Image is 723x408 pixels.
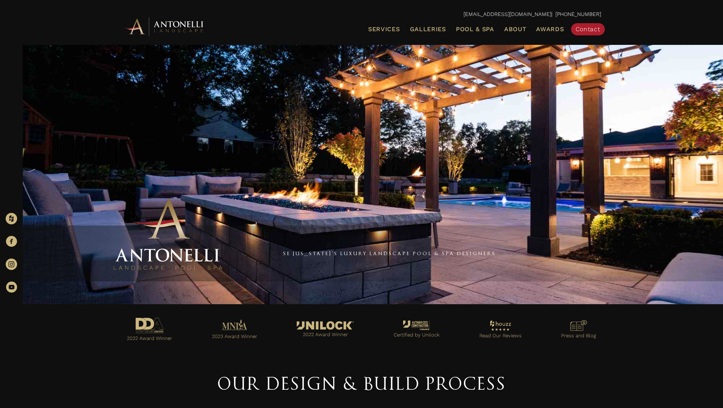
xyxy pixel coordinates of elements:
img: Houzz [6,213,17,224]
img: Antonelli Stacked Logo [111,195,225,274]
span: Services [368,26,400,32]
p: | [PHONE_NUMBER] [122,10,601,19]
a: Go to https://antonellilandscape.com/featured-projects/the-white-house/ [285,319,366,341]
span: Our Design & Build Process [217,373,506,394]
span: Galleries [410,25,446,33]
span: Contact [576,25,600,33]
a: About [501,24,530,34]
a: Go to https://antonellilandscape.com/pool-and-spa/executive-sweet/ [115,316,185,345]
a: Galleries [407,24,449,34]
a: Go to https://antonellilandscape.com/pool-and-spa/dont-stop-believing/ [199,318,269,343]
a: Services [365,24,403,34]
a: Pool & Spa [453,24,497,34]
a: Contact [571,23,605,35]
a: Go to https://www.houzz.com/professionals/landscape-architects-and-landscape-designers/antonelli-... [467,318,534,343]
a: Go to https://antonellilandscape.com/press-media/ [549,318,609,342]
span: About [504,26,527,32]
a: SE [US_STATE]'s Luxury Landscape Pool & Spa Designers [283,250,496,256]
a: Go to https://antonellilandscape.com/unilock-authorized-contractor/ [381,319,452,342]
a: [EMAIL_ADDRESS][DOMAIN_NAME] [464,11,551,17]
a: Awards [533,24,567,34]
span: Awards [536,25,564,33]
img: Antonelli Horizontal Logo [122,16,206,37]
span: Pool & Spa [456,25,494,33]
